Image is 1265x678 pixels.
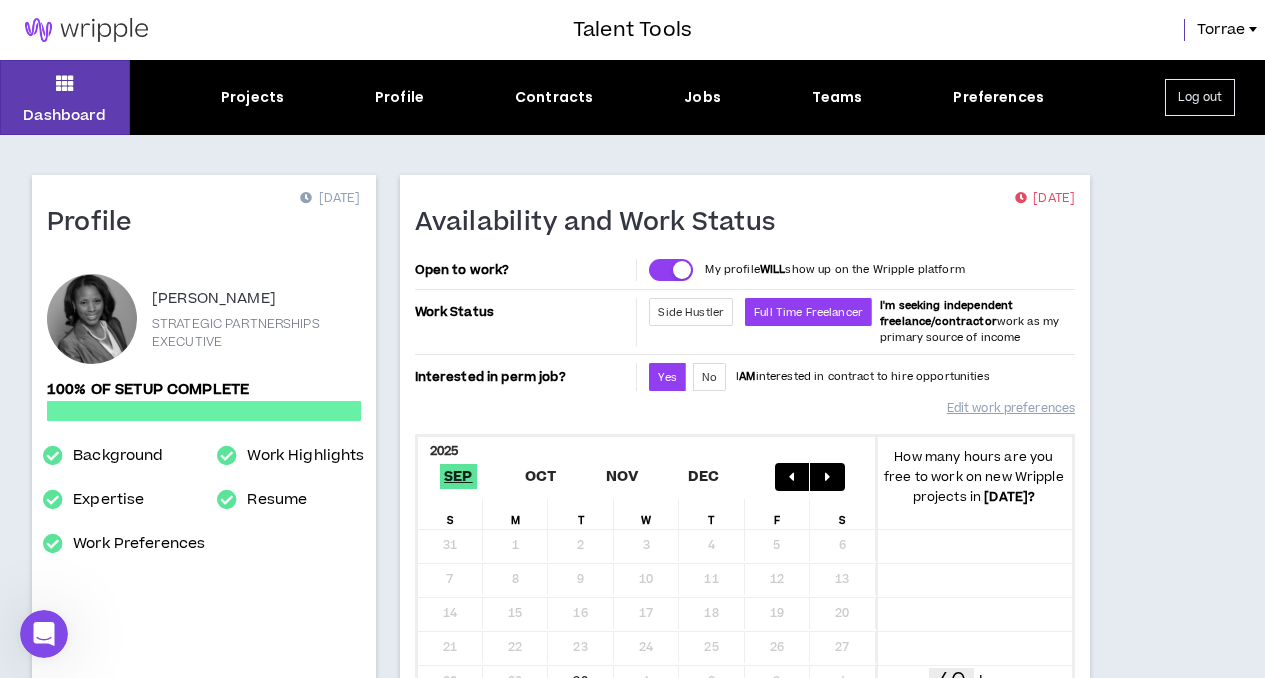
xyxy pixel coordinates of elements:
[1197,19,1245,41] span: Torrae
[430,442,459,460] b: 2025
[880,298,1059,345] span: work as my primary source of income
[23,105,106,126] p: Dashboard
[880,298,1013,329] b: I'm seeking independent freelance/contractor
[1165,79,1235,116] button: Log out
[736,369,990,385] p: I interested in contract to hire opportunities
[415,363,633,391] p: Interested in perm job?
[47,207,147,239] h1: Profile
[515,87,593,108] div: Contracts
[47,379,361,401] p: 100% of setup complete
[73,444,163,468] a: Background
[247,444,364,468] a: Work Highlights
[247,488,307,512] a: Resume
[812,87,863,108] div: Teams
[221,87,284,108] div: Projects
[73,532,205,556] a: Work Preferences
[705,262,964,278] p: My profile show up on the Wripple platform
[73,488,144,512] a: Expertise
[375,87,424,108] div: Profile
[47,274,137,364] div: Torrae L.
[415,298,633,326] p: Work Status
[810,499,875,529] div: S
[602,464,643,489] span: Nov
[745,499,810,529] div: F
[152,287,276,311] p: [PERSON_NAME]
[418,499,483,529] div: S
[679,499,744,529] div: T
[876,447,1072,507] p: How many hours are you free to work on new Wripple projects in
[739,369,755,384] strong: AM
[953,87,1044,108] div: Preferences
[760,262,786,277] strong: WILL
[152,315,361,351] p: STRATEGIC PARTNERSHIPS EXECUTIVE
[658,305,724,320] span: Side Hustler
[415,262,633,278] p: Open to work?
[573,15,692,45] h3: Talent Tools
[658,370,676,385] span: Yes
[548,499,613,529] div: T
[702,370,717,385] span: No
[1015,189,1075,209] p: [DATE]
[483,499,548,529] div: M
[520,464,560,489] span: Oct
[984,488,1035,506] b: [DATE] ?
[684,464,724,489] span: Dec
[684,87,721,108] div: Jobs
[300,189,360,209] p: [DATE]
[947,391,1075,426] a: Edit work preferences
[440,464,477,489] span: Sep
[20,610,68,658] iframe: Intercom live chat
[415,207,791,239] h1: Availability and Work Status
[614,499,679,529] div: W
